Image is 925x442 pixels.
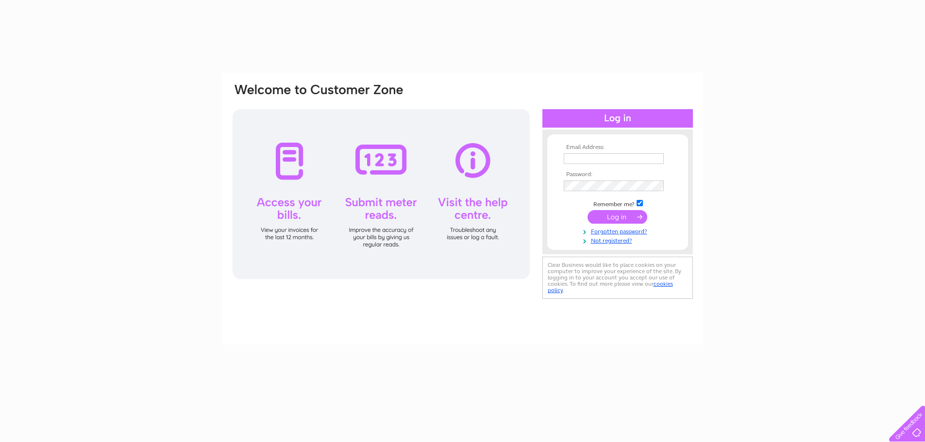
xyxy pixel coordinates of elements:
th: Email Address: [561,144,674,151]
th: Password: [561,171,674,178]
a: Forgotten password? [564,226,674,235]
a: Not registered? [564,235,674,245]
td: Remember me? [561,198,674,208]
div: Clear Business would like to place cookies on your computer to improve your experience of the sit... [542,257,693,299]
input: Submit [588,210,647,224]
a: cookies policy [548,280,673,294]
